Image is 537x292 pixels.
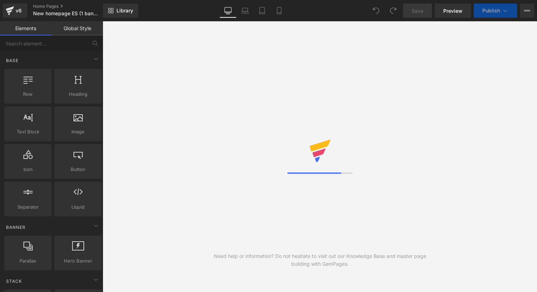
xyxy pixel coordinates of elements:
span: Heading [56,90,99,98]
a: v6 [3,4,27,18]
span: Save [412,7,423,15]
a: Laptop [237,4,254,18]
span: Text Block [6,128,49,136]
button: More [520,4,534,18]
span: Liquid [56,203,99,211]
span: Parallax [6,257,49,265]
span: Base [5,57,19,64]
a: Home Pages [33,4,113,9]
div: Need help or information? Do not hesitate to visit out our Knowledge Base and master page buildin... [211,252,429,268]
a: Preview [435,4,471,18]
a: Mobile [271,4,288,18]
span: Separator [6,203,49,211]
span: Image [56,128,99,136]
a: Tablet [254,4,271,18]
span: Hero Banner [56,257,99,265]
button: Redo [386,4,400,18]
span: Preview [443,7,462,15]
a: Desktop [219,4,237,18]
button: Undo [369,4,383,18]
span: Banner [5,224,26,231]
span: Publish [482,8,500,13]
a: New Library [103,4,138,18]
span: Stack [5,278,23,285]
div: v6 [14,6,23,15]
button: Publish [474,4,517,18]
span: Icon [6,166,49,173]
span: Library [116,7,133,14]
span: New homepage ES (1 banner) [33,11,100,16]
span: Button [56,166,99,173]
span: Row [6,90,49,98]
a: Global Style [51,21,103,35]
